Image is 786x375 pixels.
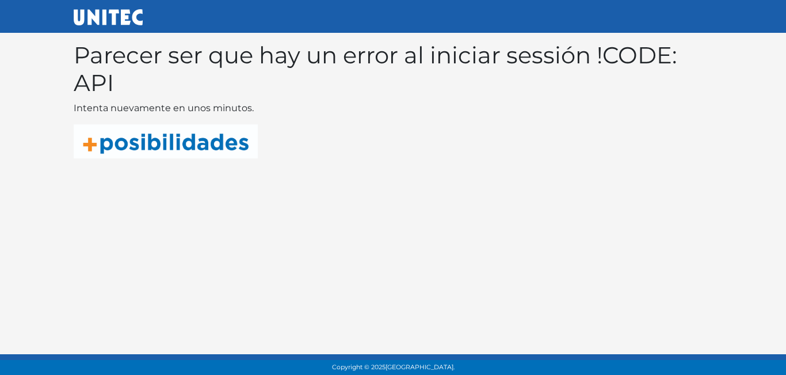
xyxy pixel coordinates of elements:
img: UNITEC [74,9,143,25]
span: CODE: API [74,41,677,97]
span: [GEOGRAPHIC_DATA]. [386,363,455,371]
h1: Parecer ser que hay un error al iniciar sessión ! [74,41,712,97]
img: mas posibilidades [74,124,258,158]
p: Intenta nuevamente en unos minutos. [74,101,712,115]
